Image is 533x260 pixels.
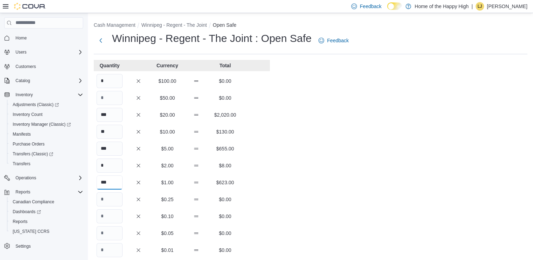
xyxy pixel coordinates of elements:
[13,141,45,147] span: Purchase Orders
[212,179,238,186] p: $623.00
[13,242,33,250] a: Settings
[16,243,31,249] span: Settings
[154,94,180,101] p: $50.00
[1,90,86,100] button: Inventory
[212,62,238,69] p: Total
[213,22,236,28] button: Open Safe
[97,125,123,139] input: Quantity
[13,112,43,117] span: Inventory Count
[212,196,238,203] p: $0.00
[13,219,27,224] span: Reports
[316,33,351,48] a: Feedback
[10,227,83,236] span: Washington CCRS
[13,188,83,196] span: Reports
[10,130,83,138] span: Manifests
[487,2,527,11] p: [PERSON_NAME]
[13,174,39,182] button: Operations
[360,3,381,10] span: Feedback
[13,33,83,42] span: Home
[7,110,86,119] button: Inventory Count
[13,102,59,107] span: Adjustments (Classic)
[387,2,402,10] input: Dark Mode
[471,2,473,11] p: |
[13,91,36,99] button: Inventory
[7,100,86,110] a: Adjustments (Classic)
[10,150,56,158] a: Transfers (Classic)
[7,149,86,159] a: Transfers (Classic)
[13,161,30,167] span: Transfers
[1,47,86,57] button: Users
[154,111,180,118] p: $20.00
[154,247,180,254] p: $0.01
[16,92,33,98] span: Inventory
[112,31,311,45] h1: Winnipeg - Regent - The Joint : Open Safe
[212,78,238,85] p: $0.00
[7,227,86,236] button: [US_STATE] CCRS
[1,187,86,197] button: Reports
[97,62,123,69] p: Quantity
[16,175,36,181] span: Operations
[10,160,33,168] a: Transfers
[327,37,348,44] span: Feedback
[13,76,33,85] button: Catalog
[212,247,238,254] p: $0.00
[212,162,238,169] p: $8.00
[94,21,527,30] nav: An example of EuiBreadcrumbs
[7,207,86,217] a: Dashboards
[10,100,83,109] span: Adjustments (Classic)
[212,94,238,101] p: $0.00
[10,217,83,226] span: Reports
[10,217,30,226] a: Reports
[13,48,83,56] span: Users
[141,22,207,28] button: Winnipeg - Regent - The Joint
[10,130,33,138] a: Manifests
[13,229,49,234] span: [US_STATE] CCRS
[7,119,86,129] a: Inventory Manager (Classic)
[97,159,123,173] input: Quantity
[154,162,180,169] p: $2.00
[97,142,123,156] input: Quantity
[10,140,83,148] span: Purchase Orders
[13,91,83,99] span: Inventory
[1,61,86,72] button: Customers
[10,198,57,206] a: Canadian Compliance
[97,91,123,105] input: Quantity
[10,160,83,168] span: Transfers
[7,139,86,149] button: Purchase Orders
[476,2,484,11] div: Laura Jenkinson
[16,78,30,83] span: Catalog
[16,35,27,41] span: Home
[212,128,238,135] p: $130.00
[154,62,180,69] p: Currency
[212,145,238,152] p: $655.00
[97,209,123,223] input: Quantity
[13,131,31,137] span: Manifests
[14,3,46,10] img: Cova
[16,49,26,55] span: Users
[10,120,74,129] a: Inventory Manager (Classic)
[10,110,45,119] a: Inventory Count
[154,179,180,186] p: $1.00
[478,2,482,11] span: LJ
[94,22,135,28] button: Cash Management
[13,34,30,42] a: Home
[97,226,123,240] input: Quantity
[13,62,83,71] span: Customers
[10,120,83,129] span: Inventory Manager (Classic)
[10,140,48,148] a: Purchase Orders
[415,2,469,11] p: Home of the Happy High
[10,208,83,216] span: Dashboards
[7,159,86,169] button: Transfers
[10,100,62,109] a: Adjustments (Classic)
[16,64,36,69] span: Customers
[94,33,108,48] button: Next
[13,76,83,85] span: Catalog
[154,145,180,152] p: $5.00
[13,122,71,127] span: Inventory Manager (Classic)
[154,196,180,203] p: $0.25
[13,209,41,215] span: Dashboards
[13,241,83,250] span: Settings
[10,110,83,119] span: Inventory Count
[13,174,83,182] span: Operations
